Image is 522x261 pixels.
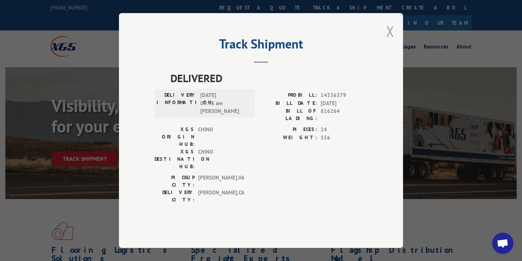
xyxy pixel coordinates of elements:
[321,91,368,100] span: 14336379
[154,126,195,148] label: XGS ORIGIN HUB:
[198,189,246,204] span: [PERSON_NAME] , CA
[157,91,197,115] label: DELIVERY INFORMATION:
[154,39,368,52] h2: Track Shipment
[321,126,368,134] span: 24
[261,107,317,122] label: BILL OF LADING:
[198,148,246,170] span: CHINO
[154,189,195,204] label: DELIVERY CITY:
[154,174,195,189] label: PICKUP CITY:
[261,126,317,134] label: PIECES:
[321,107,368,122] span: 816264
[261,134,317,142] label: WEIGHT:
[198,126,246,148] span: CHINO
[261,91,317,100] label: PROBILL:
[170,70,368,86] span: DELIVERED
[492,233,513,254] div: Open chat
[200,91,248,115] span: [DATE] 09:45 am [PERSON_NAME]
[321,134,368,142] span: 556
[261,99,317,107] label: BILL DATE:
[154,148,195,170] label: XGS DESTINATION HUB:
[198,174,246,189] span: [PERSON_NAME] , VA
[386,22,394,41] button: Close modal
[321,99,368,107] span: [DATE]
